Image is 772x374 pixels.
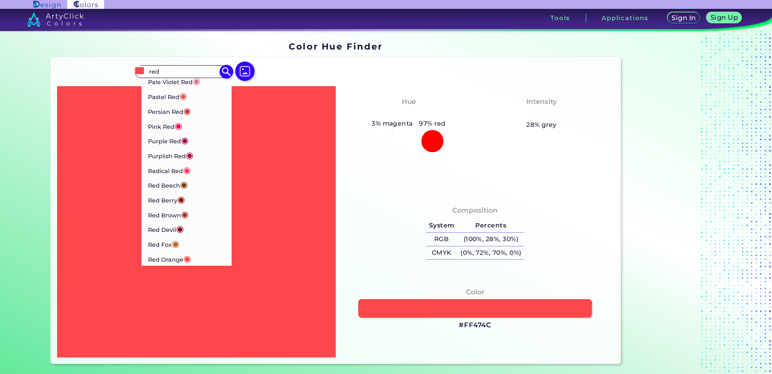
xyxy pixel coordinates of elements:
input: type color.. [146,66,221,77]
span: ◉ [193,76,200,86]
img: icon search [220,65,234,79]
h4: Composition [452,205,498,216]
p: Purplish Red [148,148,193,163]
p: Red Fox [148,236,179,251]
h5: 28% grey [526,120,557,130]
h5: Percents [457,219,524,232]
span: ◉ [179,91,187,101]
h5: (0%, 72%, 70%, 0%) [457,246,524,260]
img: ArtyClick Design logo [33,1,60,8]
a: Sign Up [706,12,743,24]
h4: Intensity [526,96,557,107]
h3: Applications [602,15,649,21]
span: ◉ [183,105,191,116]
h3: #FF474C [459,320,491,330]
h4: Color [466,286,485,298]
p: Red Berry [148,192,185,207]
p: Persian Red [148,103,191,118]
span: ◉ [172,238,179,249]
h4: Hue [402,96,416,107]
span: ◉ [180,179,188,190]
h5: Sign In [671,14,696,21]
span: ◉ [175,120,182,131]
h3: Medium [523,109,561,118]
p: Radical Red [148,163,191,178]
h5: RGB [426,233,457,246]
p: Red Brown [148,207,189,222]
p: Red Beech [148,177,188,192]
p: Purple Red [148,133,189,148]
h5: 3% magenta [368,118,416,129]
span: ◉ [183,253,191,264]
h3: Tools [550,15,570,21]
h5: (100%, 28%, 30%) [457,233,524,246]
span: ◉ [186,150,193,160]
p: Pink Red [148,118,182,133]
span: ◉ [177,194,185,205]
h5: System [426,219,457,232]
img: icon picture [235,62,255,81]
h5: CMYK [426,246,457,260]
h5: 97% red [416,118,449,129]
span: ◉ [181,209,189,219]
p: Red Devil [148,221,184,236]
span: ◉ [176,223,184,234]
p: Pale Violet Red [148,74,200,89]
h3: Red [398,109,419,118]
span: ◉ [183,165,191,175]
h1: Color Hue Finder [289,40,382,52]
h5: Sign Up [710,14,739,21]
p: Pastel Red [148,89,187,103]
span: ◉ [181,135,189,145]
img: logo_artyclick_colors_white.svg [27,12,84,27]
a: Sign In [666,12,701,24]
p: Red Orange [148,251,191,266]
